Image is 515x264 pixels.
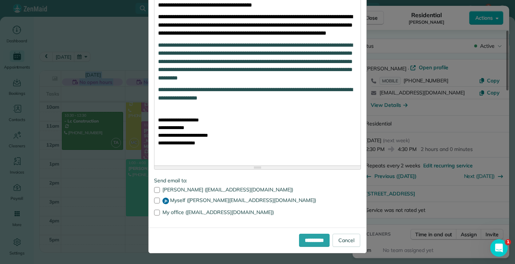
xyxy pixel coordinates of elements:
span: jh [162,198,169,204]
label: [PERSON_NAME] ([EMAIL_ADDRESS][DOMAIN_NAME]) [154,187,361,192]
div: Resize [154,166,361,169]
span: 1 [505,239,511,245]
label: Send email to: [154,177,361,184]
a: Cancel [333,234,360,247]
label: Myself ([PERSON_NAME][EMAIL_ADDRESS][DOMAIN_NAME]) [154,198,361,204]
label: My office ([EMAIL_ADDRESS][DOMAIN_NAME]) [154,210,361,215]
iframe: Intercom live chat [490,239,508,257]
